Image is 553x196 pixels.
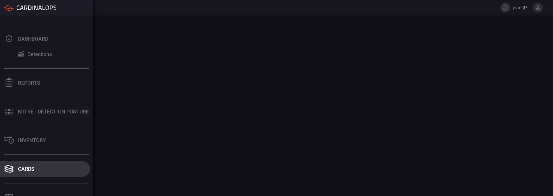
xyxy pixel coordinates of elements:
span: joao.[PERSON_NAME] [513,5,530,10]
div: Dashboard [18,36,48,42]
div: Reports [18,80,40,86]
div: Cards [18,166,34,172]
div: Detections [27,51,52,57]
div: Inventory [18,137,46,143]
div: MITRE - Detection Posture [18,109,89,115]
